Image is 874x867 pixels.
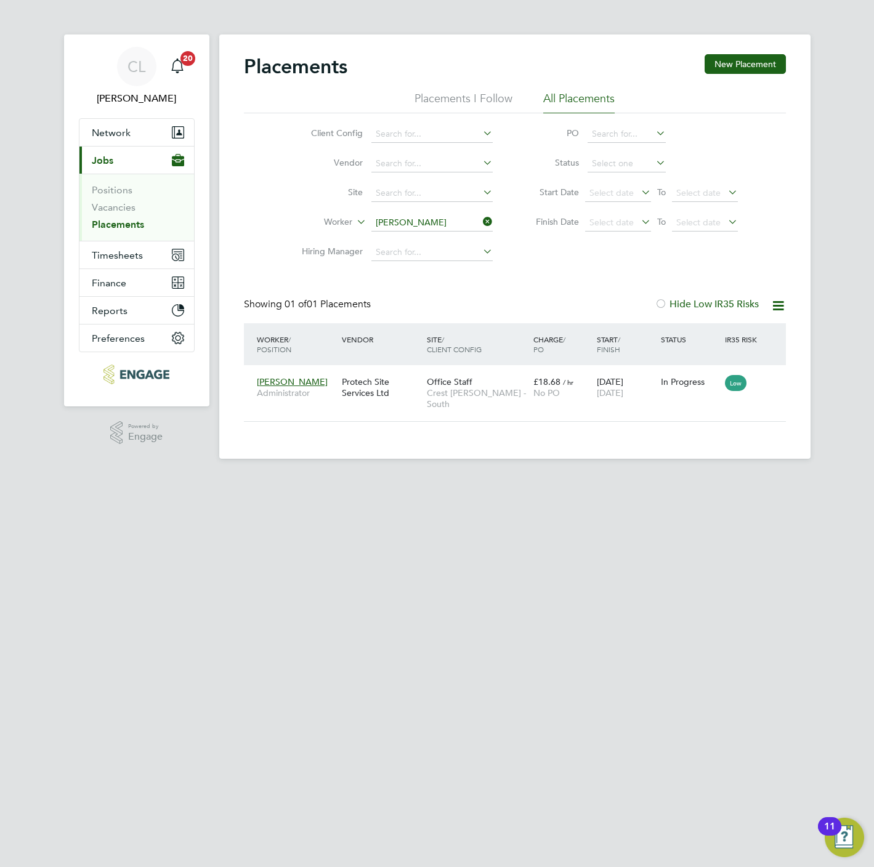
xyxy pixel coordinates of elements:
button: Finance [79,269,194,296]
div: Jobs [79,174,194,241]
li: All Placements [543,91,615,113]
span: Select date [589,187,634,198]
span: Finance [92,277,126,289]
input: Search for... [588,126,666,143]
button: Jobs [79,147,194,174]
label: Start Date [524,187,579,198]
label: Finish Date [524,216,579,227]
span: / Position [257,334,291,354]
span: / hr [563,377,573,387]
div: [DATE] [594,370,658,405]
span: [DATE] [597,387,623,398]
span: Jobs [92,155,113,166]
nav: Main navigation [64,34,209,406]
label: Vendor [292,157,363,168]
img: protechltd-logo-retina.png [103,365,169,384]
a: Positions [92,184,132,196]
span: Engage [128,432,163,442]
div: Status [658,328,722,350]
span: 01 Placements [285,298,371,310]
span: Preferences [92,333,145,344]
span: [PERSON_NAME] [257,376,328,387]
div: IR35 Risk [722,328,764,350]
a: 20 [165,47,190,86]
input: Search for... [371,126,493,143]
label: Status [524,157,579,168]
label: PO [524,127,579,139]
span: Low [725,375,747,391]
div: Charge [530,328,594,360]
button: Open Resource Center, 11 new notifications [825,818,864,857]
a: CL[PERSON_NAME] [79,47,195,106]
a: [PERSON_NAME]AdministratorProtech Site Services LtdOffice StaffCrest [PERSON_NAME] - South£18.68 ... [254,369,786,380]
label: Hiring Manager [292,246,363,257]
span: / Finish [597,334,620,354]
label: Client Config [292,127,363,139]
li: Placements I Follow [415,91,512,113]
span: Administrator [257,387,336,398]
button: New Placement [705,54,786,74]
span: Timesheets [92,249,143,261]
span: CL [127,58,145,75]
span: Crest [PERSON_NAME] - South [427,387,527,409]
h2: Placements [244,54,347,79]
input: Select one [588,155,666,172]
div: Worker [254,328,339,360]
span: Network [92,127,131,139]
span: Select date [676,187,721,198]
button: Timesheets [79,241,194,268]
input: Search for... [371,244,493,261]
span: 01 of [285,298,307,310]
span: No PO [533,387,560,398]
input: Search for... [371,185,493,202]
label: Site [292,187,363,198]
input: Search for... [371,155,493,172]
div: In Progress [661,376,719,387]
button: Reports [79,297,194,324]
a: Powered byEngage [110,421,163,445]
button: Preferences [79,325,194,352]
a: Go to home page [79,365,195,384]
span: Chloe Lyons [79,91,195,106]
input: Search for... [371,214,493,232]
span: £18.68 [533,376,560,387]
span: / PO [533,334,565,354]
div: Showing [244,298,373,311]
div: 11 [824,826,835,842]
label: Worker [281,216,352,228]
div: Vendor [339,328,424,350]
label: Hide Low IR35 Risks [655,298,759,310]
span: Select date [676,217,721,228]
div: Site [424,328,530,360]
div: Protech Site Services Ltd [339,370,424,405]
span: Select date [589,217,634,228]
div: Start [594,328,658,360]
span: To [653,214,670,230]
span: / Client Config [427,334,482,354]
span: Reports [92,305,127,317]
span: 20 [180,51,195,66]
span: Office Staff [427,376,472,387]
a: Placements [92,219,144,230]
span: Powered by [128,421,163,432]
span: To [653,184,670,200]
a: Vacancies [92,201,136,213]
button: Network [79,119,194,146]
